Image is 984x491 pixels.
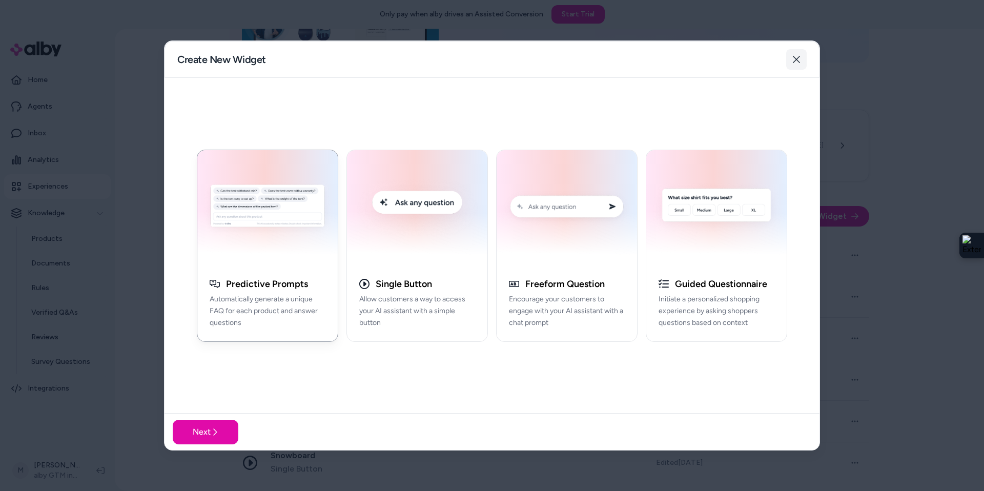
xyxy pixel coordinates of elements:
button: Generative Q&A ExamplePredictive PromptsAutomatically generate a unique FAQ for each product and ... [197,150,338,342]
button: Conversation Prompt ExampleFreeform QuestionEncourage your customers to engage with your AI assis... [496,150,638,342]
p: Allow customers a way to access your AI assistant with a simple button [359,294,475,329]
button: Next [173,420,238,444]
button: Single Button Embed ExampleSingle ButtonAllow customers a way to access your AI assistant with a ... [346,150,488,342]
img: Generative Q&A Example [203,156,332,260]
img: Single Button Embed Example [353,156,481,260]
h3: Freeform Question [525,278,605,290]
button: AI Initial Question ExampleGuided QuestionnaireInitiate a personalized shopping experience by ask... [646,150,787,342]
p: Initiate a personalized shopping experience by asking shoppers questions based on context [659,294,774,329]
h2: Create New Widget [177,52,266,67]
h3: Predictive Prompts [226,278,308,290]
p: Encourage your customers to engage with your AI assistant with a chat prompt [509,294,625,329]
img: AI Initial Question Example [652,156,781,260]
p: Automatically generate a unique FAQ for each product and answer questions [210,294,325,329]
h3: Single Button [376,278,432,290]
img: Conversation Prompt Example [503,156,631,260]
h3: Guided Questionnaire [675,278,767,290]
